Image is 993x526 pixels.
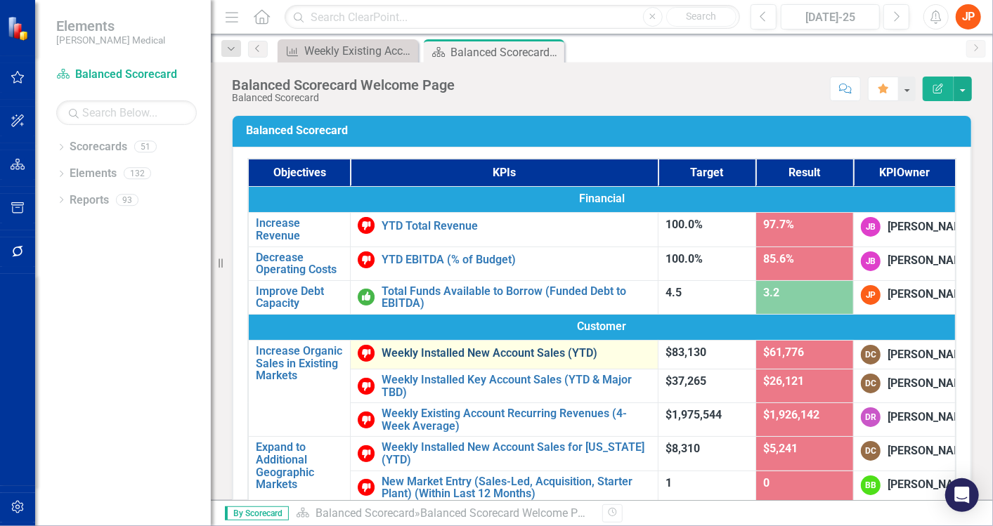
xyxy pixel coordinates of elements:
a: Total Funds Available to Borrow (Funded Debt to EBITDA) [382,285,651,310]
div: [PERSON_NAME] [888,376,973,392]
td: Double-Click to Edit [853,246,956,280]
div: Open Intercom Messenger [945,478,979,512]
div: BB [861,475,881,495]
div: » [296,506,592,522]
td: Double-Click to Edit Right Click for Context Menu [351,280,658,314]
span: $1,975,544 [666,408,722,421]
td: Double-Click to Edit Right Click for Context Menu [248,213,351,246]
a: Weekly Existing Account Recurring Revenues (4-Week Average) [382,407,651,432]
td: Double-Click to Edit [853,369,956,403]
span: 4.5 [666,286,682,299]
img: Below Target [358,251,375,268]
span: By Scorecard [225,506,289,520]
a: Reports [70,192,109,209]
div: 93 [116,194,138,206]
td: Double-Click to Edit Right Click for Context Menu [351,369,658,403]
td: Double-Click to Edit Right Click for Context Menu [351,437,658,471]
div: [PERSON_NAME] [888,409,973,426]
h3: Balanced Scorecard [246,124,963,137]
img: Below Target [358,412,375,428]
td: Double-Click to Edit Right Click for Context Menu [248,437,351,504]
a: Weekly Installed New Account Sales for [US_STATE] (YTD) [382,441,651,466]
img: Below Target [358,445,375,462]
a: Expand to Additional Geographic Markets [256,441,343,490]
span: Customer [256,319,948,335]
div: Balanced Scorecard Welcome Page [232,77,455,93]
td: Double-Click to Edit Right Click for Context Menu [248,280,351,314]
span: $5,241 [763,442,798,455]
div: DC [861,441,881,461]
span: Elements [56,18,165,34]
img: Below Target [358,345,375,362]
a: Balanced Scorecard [56,67,197,83]
div: [PERSON_NAME] [888,253,973,269]
td: Double-Click to Edit Right Click for Context Menu [351,246,658,280]
a: Weekly Installed Key Account Sales (YTD & Major TBD) [382,374,651,398]
span: 1 [666,476,672,489]
button: JP [956,4,981,29]
div: DC [861,345,881,364]
span: $1,926,142 [763,408,819,421]
a: Balanced Scorecard [316,506,415,520]
td: Double-Click to Edit [853,341,956,369]
td: Double-Click to Edit Right Click for Context Menu [351,213,658,246]
span: $26,121 [763,374,804,388]
span: 3.2 [763,286,779,299]
td: Double-Click to Edit [853,471,956,504]
td: Double-Click to Edit Right Click for Context Menu [248,246,351,280]
span: $61,776 [763,346,804,359]
div: Weekly Existing Account Recurring Revenues (4-Week Average) [304,42,415,60]
small: [PERSON_NAME] Medical [56,34,165,46]
td: Double-Click to Edit Right Click for Context Menu [248,341,351,437]
a: Elements [70,166,117,182]
div: Balanced Scorecard Welcome Page [420,506,596,520]
span: 97.7% [763,218,794,231]
td: Double-Click to Edit [853,403,956,437]
a: Increase Revenue [256,217,343,242]
button: Search [666,7,736,27]
div: DR [861,407,881,427]
div: [PERSON_NAME] [888,219,973,235]
span: Financial [256,191,948,207]
a: Improve Debt Capacity [256,285,343,310]
span: $8,310 [666,442,700,455]
span: 100.0% [666,218,703,231]
div: Balanced Scorecard Welcome Page [450,44,561,61]
div: JP [861,285,881,305]
td: Double-Click to Edit [853,280,956,314]
img: Below Target [358,479,375,496]
td: Double-Click to Edit Right Click for Context Menu [351,471,658,504]
div: Balanced Scorecard [232,93,455,103]
a: Increase Organic Sales in Existing Markets [256,345,343,382]
div: JB [861,217,881,237]
input: Search ClearPoint... [285,5,740,29]
span: $83,130 [666,346,706,359]
span: 100.0% [666,252,703,265]
span: Search [686,11,716,22]
div: 132 [124,168,151,180]
div: DC [861,374,881,393]
div: JB [861,251,881,271]
td: Double-Click to Edit [248,187,956,213]
a: Weekly Existing Account Recurring Revenues (4-Week Average) [281,42,415,60]
div: [PERSON_NAME] [888,287,973,303]
td: Double-Click to Edit Right Click for Context Menu [351,341,658,369]
a: YTD EBITDA (% of Budget) [382,254,651,266]
span: 0 [763,476,770,489]
td: Double-Click to Edit [853,437,956,471]
button: [DATE]-25 [781,4,880,29]
div: 51 [134,141,157,153]
div: [PERSON_NAME] [888,347,973,363]
img: Below Target [358,217,375,234]
input: Search Below... [56,100,197,125]
span: 85.6% [763,252,794,265]
span: $37,265 [666,374,706,388]
a: Scorecards [70,139,127,155]
td: Double-Click to Edit [248,315,956,341]
div: [DATE]-25 [786,9,875,26]
div: [PERSON_NAME] [888,443,973,459]
td: Double-Click to Edit Right Click for Context Menu [351,403,658,437]
a: New Market Entry (Sales-Led, Acquisition, Starter Plant) (Within Last 12 Months) [382,475,651,500]
img: On or Above Target [358,289,375,305]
